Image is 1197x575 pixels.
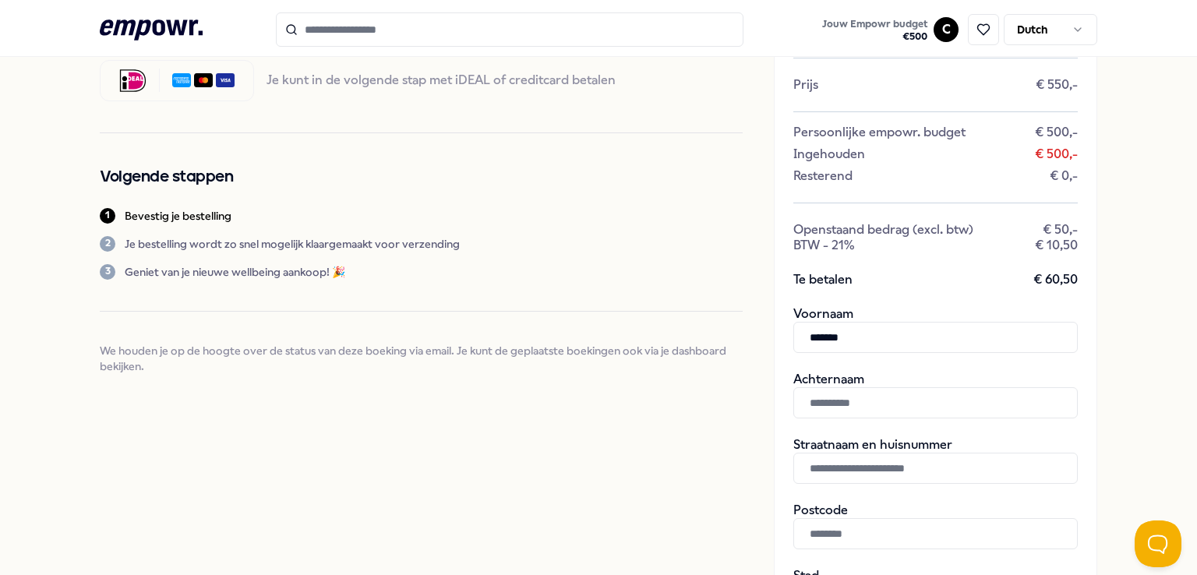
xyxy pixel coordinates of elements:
p: Je bestelling wordt zo snel mogelijk klaargemaakt voor verzending [125,236,460,252]
button: Jouw Empowr budget€500 [819,15,930,46]
span: € 500,- [1035,125,1078,140]
p: Geniet van je nieuwe wellbeing aankoop! 🎉 [125,264,345,280]
span: We houden je op de hoogte over de status van deze boeking via email. Je kunt de geplaatste boekin... [100,343,743,374]
span: Prijs [793,77,818,93]
span: Resterend [793,168,853,184]
button: C [934,17,959,42]
span: Ingehouden [793,146,865,162]
div: Voornaam [793,306,1078,353]
a: Jouw Empowr budget€500 [816,13,934,46]
span: Jouw Empowr budget [822,18,927,30]
span: € 550,- [1036,77,1078,93]
div: Postcode [793,503,1078,549]
span: Te betalen [793,272,853,287]
span: € 10,50 [1035,238,1078,253]
span: € 0,- [1050,168,1078,184]
span: BTW - 21% [793,238,854,253]
span: Openstaand bedrag (excl. btw) [793,222,973,238]
div: Straatnaam en huisnummer [793,437,1078,484]
div: 3 [100,264,115,280]
div: Achternaam [793,372,1078,418]
div: 2 [100,236,115,252]
p: Bevestig je bestelling [125,208,231,224]
span: Je kunt in de volgende stap met iDEAL of creditcard betalen [267,72,616,88]
h2: Volgende stappen [100,164,743,189]
span: € 500 [822,30,927,43]
div: 1 [100,208,115,224]
input: Search for products, categories or subcategories [276,12,743,47]
span: € 50,- [1043,222,1078,238]
span: € 60,50 [1033,272,1078,287]
iframe: Help Scout Beacon - Open [1135,520,1181,567]
span: € 500,- [1035,146,1078,162]
span: Persoonlijke empowr. budget [793,125,966,140]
